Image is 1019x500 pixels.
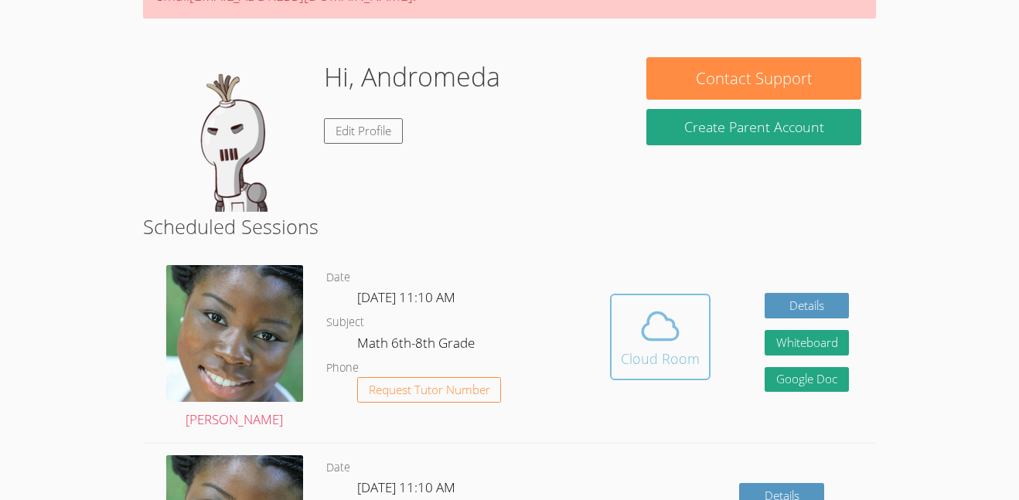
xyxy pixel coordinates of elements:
[765,293,850,318] a: Details
[357,332,478,359] dd: Math 6th-8th Grade
[357,377,502,403] button: Request Tutor Number
[357,478,455,496] span: [DATE] 11:10 AM
[324,57,500,97] h1: Hi, Andromeda
[326,359,359,378] dt: Phone
[157,57,312,212] img: default.png
[646,57,861,100] button: Contact Support
[166,265,303,431] a: [PERSON_NAME]
[326,268,350,287] dt: Date
[765,330,850,355] button: Whiteboard
[143,212,877,241] h2: Scheduled Sessions
[326,313,364,332] dt: Subject
[166,265,303,402] img: 1000004422.jpg
[357,288,455,306] span: [DATE] 11:10 AM
[610,294,711,380] button: Cloud Room
[621,348,700,369] div: Cloud Room
[326,458,350,478] dt: Date
[646,109,861,145] button: Create Parent Account
[369,384,490,396] span: Request Tutor Number
[324,118,403,144] a: Edit Profile
[765,367,850,393] a: Google Doc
